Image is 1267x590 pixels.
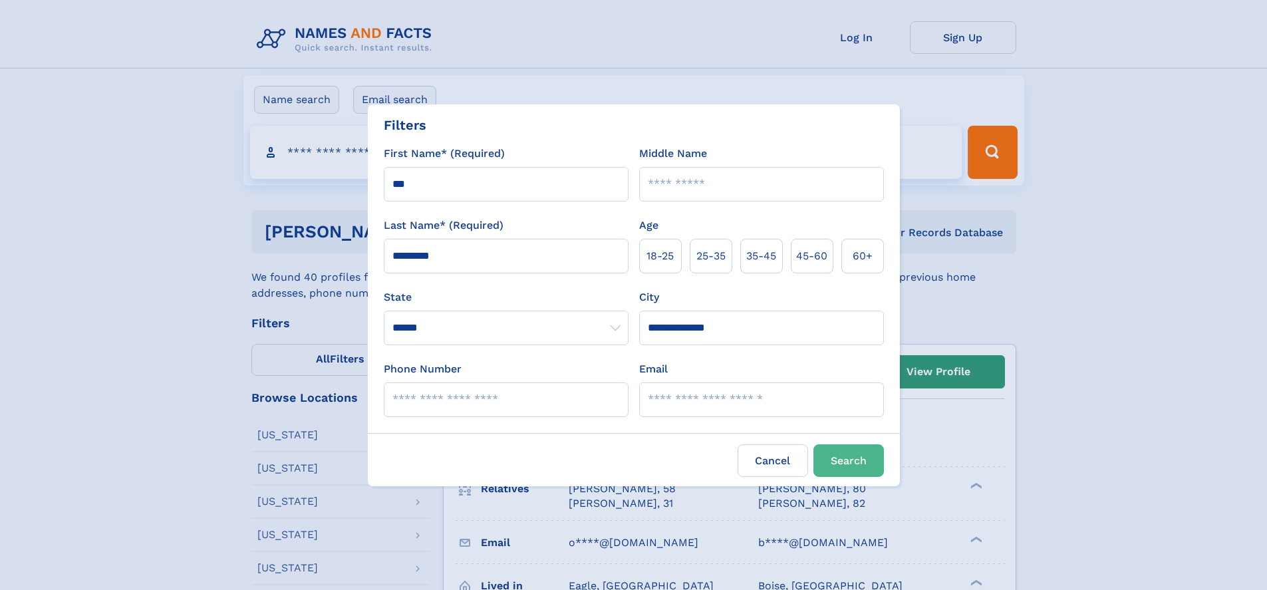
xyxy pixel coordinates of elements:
label: Last Name* (Required) [384,218,503,233]
label: City [639,289,659,305]
label: Email [639,361,668,377]
label: First Name* (Required) [384,146,505,162]
label: Age [639,218,658,233]
span: 35‑45 [746,248,776,264]
span: 60+ [853,248,873,264]
span: 25‑35 [696,248,726,264]
span: 18‑25 [646,248,674,264]
label: Cancel [738,444,808,477]
span: 45‑60 [796,248,827,264]
label: State [384,289,629,305]
label: Middle Name [639,146,707,162]
label: Phone Number [384,361,462,377]
button: Search [813,444,884,477]
div: Filters [384,115,426,135]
